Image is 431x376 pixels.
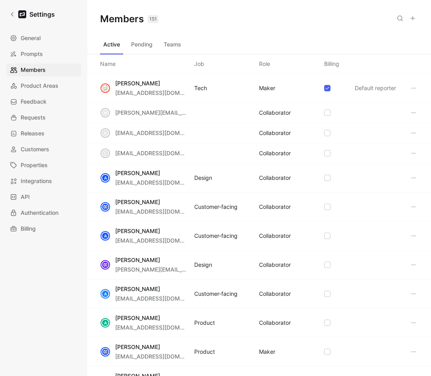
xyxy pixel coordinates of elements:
span: Feedback [21,97,46,106]
div: 151 [148,15,158,23]
span: Default reporter [355,85,396,91]
span: [EMAIL_ADDRESS][DOMAIN_NAME] [115,179,210,186]
div: Product [194,347,215,357]
div: Billing [324,59,339,69]
div: COLLABORATOR [259,173,291,183]
div: l [101,149,109,157]
h1: Settings [29,10,55,19]
div: Name [100,59,116,69]
div: A [101,232,109,240]
span: [EMAIL_ADDRESS][DOMAIN_NAME] [115,150,210,156]
span: Product Areas [21,81,58,91]
span: [EMAIL_ADDRESS][DOMAIN_NAME] [115,353,210,360]
div: m [101,109,109,117]
span: [PERSON_NAME] [115,199,160,205]
div: k [101,129,109,137]
span: Integrations [21,176,52,186]
div: Job [194,59,204,69]
a: Prompts [6,48,81,60]
div: Design [194,173,212,183]
span: [PERSON_NAME] [115,80,160,87]
span: [PERSON_NAME] [115,314,160,321]
div: COLLABORATOR [259,108,291,118]
span: [PERSON_NAME] [115,256,160,263]
div: COLLABORATOR [259,260,291,270]
div: COLLABORATOR [259,231,291,241]
div: COLLABORATOR [259,202,291,212]
div: A [101,319,109,327]
a: API [6,191,81,203]
div: COLLABORATOR [259,289,291,299]
a: Members [6,64,81,76]
span: [EMAIL_ADDRESS][DOMAIN_NAME] [115,295,210,302]
a: General [6,32,81,44]
a: Releases [6,127,81,140]
span: [EMAIL_ADDRESS][DOMAIN_NAME] [115,324,210,331]
span: Releases [21,129,44,138]
span: [PERSON_NAME] [115,228,160,234]
a: Customers [6,143,81,156]
span: [EMAIL_ADDRESS][DOMAIN_NAME] [115,237,210,244]
a: Billing [6,222,81,235]
span: API [21,192,30,202]
img: avatar [101,348,109,356]
span: Requests [21,113,46,122]
span: Prompts [21,49,43,59]
span: General [21,33,41,43]
div: Customer-facing [194,231,238,241]
span: [EMAIL_ADDRESS][DOMAIN_NAME] [115,89,210,96]
a: Settings [6,6,58,22]
img: avatar [101,261,109,269]
span: [PERSON_NAME] [115,343,160,350]
span: [PERSON_NAME] [115,170,160,176]
div: Role [259,59,270,69]
div: MAKER [259,347,275,357]
a: Feedback [6,95,81,108]
button: Teams [160,38,184,51]
span: [PERSON_NAME] [115,285,160,292]
div: Product [194,318,215,328]
div: Design [194,260,212,270]
a: Properties [6,159,81,172]
button: Pending [128,38,156,51]
span: Customers [21,145,49,154]
span: Properties [21,160,48,170]
span: Authentication [21,208,58,218]
a: Integrations [6,175,81,187]
span: [EMAIL_ADDRESS][DOMAIN_NAME] [115,208,210,215]
div: COLLABORATOR [259,318,291,328]
span: [PERSON_NAME][EMAIL_ADDRESS][PERSON_NAME][DOMAIN_NAME] [115,109,300,116]
a: Product Areas [6,79,81,92]
div: Customer-facing [194,289,238,299]
a: Requests [6,111,81,124]
h1: Members [100,13,158,25]
div: MAKER [259,83,275,93]
div: A [101,174,109,182]
span: [PERSON_NAME][EMAIL_ADDRESS][PERSON_NAME][DOMAIN_NAME] [115,266,300,273]
div: Customer-facing [194,202,238,212]
div: A [101,290,109,298]
div: COLLABORATOR [259,128,291,138]
img: avatar [101,84,109,92]
span: Members [21,65,46,75]
div: Tech [194,83,207,93]
img: avatar [101,203,109,211]
button: Active [100,38,123,51]
div: COLLABORATOR [259,148,291,158]
span: [EMAIL_ADDRESS][DOMAIN_NAME] [115,129,210,136]
a: Authentication [6,206,81,219]
span: Billing [21,224,36,233]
